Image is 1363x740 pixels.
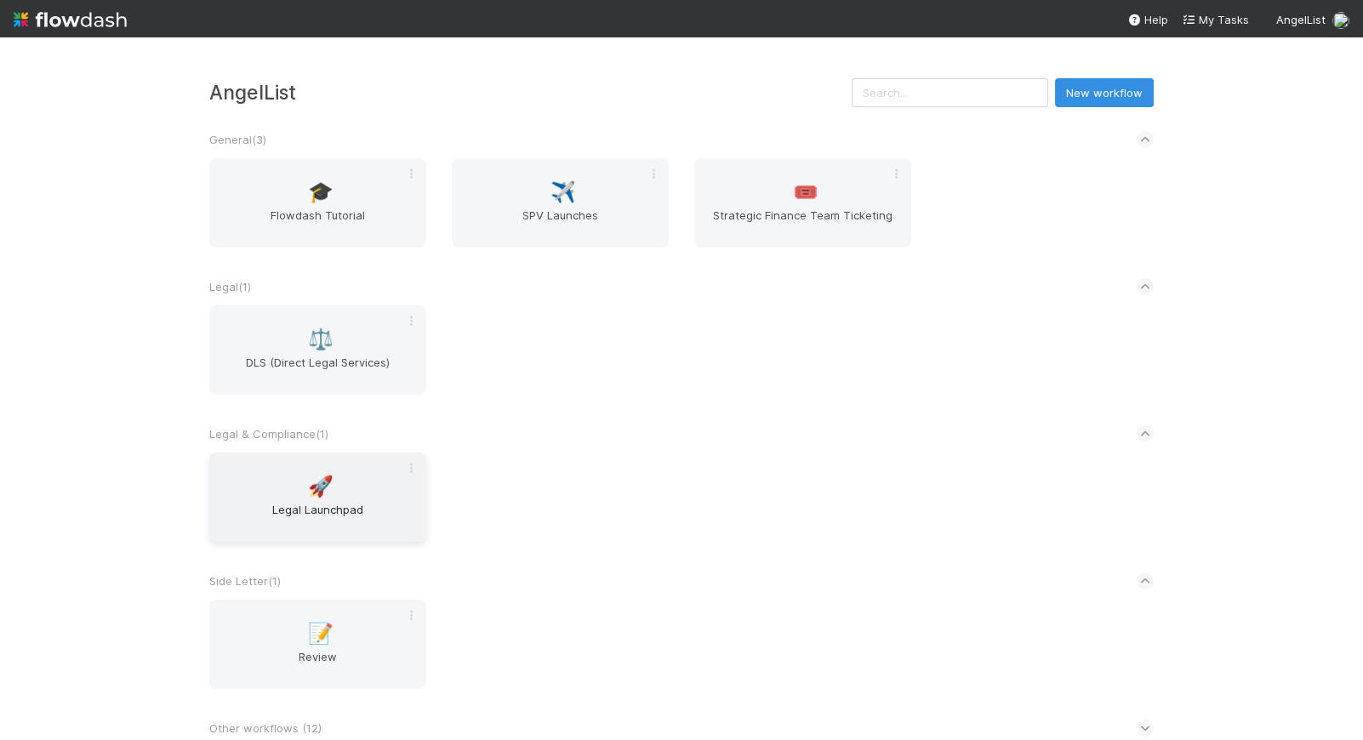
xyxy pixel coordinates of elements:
span: 🎟️ [793,181,818,203]
span: My Tasks [1182,13,1249,26]
a: 📝Review [209,600,426,689]
h3: AngelList [209,81,852,104]
span: Legal Launchpad [216,501,419,535]
span: General ( 3 ) [209,133,266,146]
span: 🎓 [308,181,334,203]
span: ✈️ [550,181,576,203]
span: 📝 [308,623,334,645]
a: 🎟️Strategic Finance Team Ticketing [694,158,911,248]
a: 🎓Flowdash Tutorial [209,158,426,248]
span: 🚀 [308,475,334,498]
span: Legal ( 1 ) [209,280,251,293]
span: Review [216,648,419,682]
a: My Tasks [1182,11,1249,28]
img: logo-inverted-e16ddd16eac7371096b0.svg [14,5,127,34]
span: Strategic Finance Team Ticketing [701,207,904,241]
span: Side Letter ( 1 ) [209,574,281,588]
input: Search... [852,78,1048,107]
a: ⚖️DLS (Direct Legal Services) [209,305,426,395]
button: New workflow [1055,78,1154,107]
img: avatar_b5be9b1b-4537-4870-b8e7-50cc2287641b.png [1332,12,1349,29]
span: Legal & Compliance ( 1 ) [209,427,328,441]
a: ✈️SPV Launches [452,158,669,248]
div: Help [1127,11,1168,28]
span: AngelList [1276,13,1326,26]
span: Flowdash Tutorial [216,207,419,241]
span: SPV Launches [459,207,662,241]
span: DLS (Direct Legal Services) [216,354,419,388]
a: 🚀Legal Launchpad [209,453,426,542]
span: ⚖️ [308,328,334,350]
span: Other workflows ( 12 ) [209,721,322,735]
